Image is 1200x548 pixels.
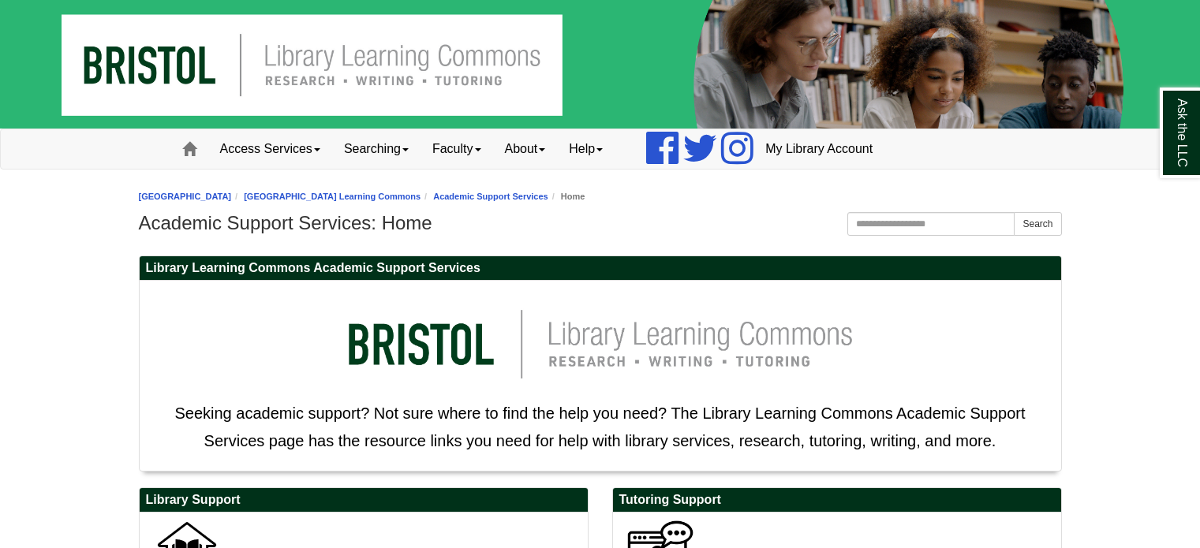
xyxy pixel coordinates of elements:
a: [GEOGRAPHIC_DATA] [139,192,232,201]
img: llc logo [324,289,877,400]
a: Faculty [421,129,493,169]
a: Help [557,129,615,169]
h2: Library Learning Commons Academic Support Services [140,256,1061,281]
h2: Tutoring Support [613,488,1061,513]
a: Searching [332,129,421,169]
nav: breadcrumb [139,189,1062,204]
a: [GEOGRAPHIC_DATA] Learning Commons [244,192,421,201]
a: My Library Account [753,129,884,169]
button: Search [1014,212,1061,236]
h1: Academic Support Services: Home [139,212,1062,234]
a: About [493,129,558,169]
a: Access Services [208,129,332,169]
h2: Library Support [140,488,588,513]
li: Home [548,189,585,204]
span: Seeking academic support? Not sure where to find the help you need? The Library Learning Commons ... [174,404,1025,449]
a: Academic Support Services [433,192,548,201]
